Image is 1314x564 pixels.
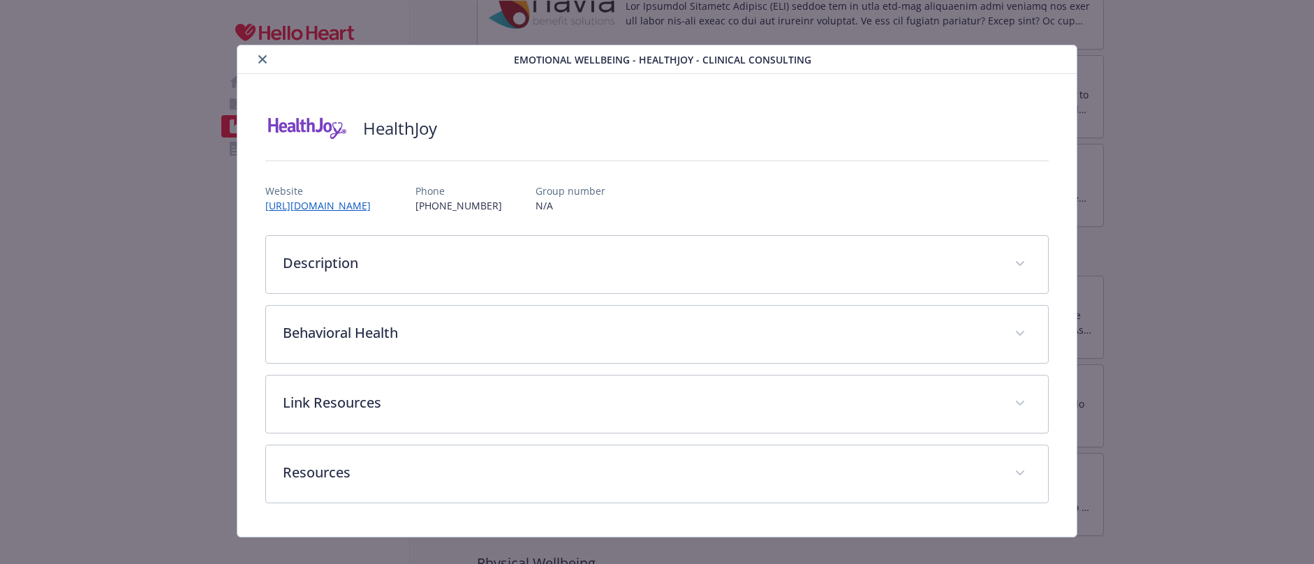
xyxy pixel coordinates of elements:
[283,392,998,413] p: Link Resources
[283,322,998,343] p: Behavioral Health
[265,107,349,149] img: HealthJoy, LLC
[131,45,1183,537] div: details for plan Emotional Wellbeing - HealthJoy - Clinical Consulting
[266,445,1048,503] div: Resources
[254,51,271,68] button: close
[283,462,998,483] p: Resources
[266,306,1048,363] div: Behavioral Health
[536,184,605,198] p: Group number
[283,253,998,274] p: Description
[265,199,382,212] a: [URL][DOMAIN_NAME]
[266,236,1048,293] div: Description
[415,184,502,198] p: Phone
[514,52,811,67] span: Emotional Wellbeing - HealthJoy - Clinical Consulting
[265,184,382,198] p: Website
[415,198,502,213] p: [PHONE_NUMBER]
[363,117,437,140] h2: HealthJoy
[536,198,605,213] p: N/A
[266,376,1048,433] div: Link Resources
